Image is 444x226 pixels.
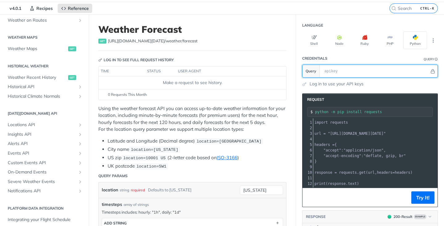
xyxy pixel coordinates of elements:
div: 3 [302,131,313,136]
span: { [314,143,337,147]
th: time [99,66,145,76]
svg: Search [391,6,396,11]
span: Weather Recent History [8,75,67,81]
span: "deflate, gzip, br" [364,154,406,158]
span: get [98,39,106,44]
span: = [332,143,335,147]
div: 11 [302,175,313,181]
p: Using the weather forecast API you can access up-to-date weather information for your location, i... [98,105,286,133]
span: Alerts API [8,141,76,147]
button: Ruby [353,32,376,49]
h2: Historical Weather [5,63,84,69]
div: required [131,185,145,194]
button: Try It! [411,191,434,204]
span: get [68,46,76,51]
span: location=[GEOGRAPHIC_DATA] [196,139,261,144]
span: Insights API [8,131,76,138]
button: Show subpages for Insights API [78,132,83,137]
a: Weather on RoutesShow subpages for Weather on Routes [5,16,84,25]
button: Show subpages for Historical Climate Normals [78,94,83,99]
li: US zip (2-letter code based on ) [108,154,286,161]
button: Show subpages for Historical API [78,84,83,89]
span: : , [314,148,386,152]
div: 9 [302,164,313,170]
a: Recipes [26,4,56,13]
a: ISO-3166 [217,155,237,160]
span: } [314,159,317,164]
button: Show subpages for Notifications API [78,189,83,194]
a: Custom Events APIShow subpages for Custom Events API [5,158,84,168]
span: text [348,181,357,186]
span: Example [414,214,426,219]
a: Notifications APIShow subpages for Notifications API [5,186,84,196]
div: Query [424,57,434,62]
span: 200 [388,215,391,219]
svg: More ellipsis [430,38,436,43]
a: Events APIShow subpages for Events API [5,149,84,158]
div: 4 [302,136,313,142]
button: Show subpages for Weather on Routes [78,18,83,23]
button: RESPONSE [306,214,326,220]
a: Locations APIShow subpages for Locations API [5,120,84,130]
span: 0 Requests This Month [108,92,147,97]
div: Log in to see full request history [98,57,174,63]
span: Recipes [36,6,53,11]
li: Latitude and Longitude (Decimal degree) [108,138,286,145]
th: status [145,66,176,76]
a: Integrating your Flight Schedule [5,215,84,224]
span: "accept" [323,148,341,152]
span: Locations API [8,122,76,128]
button: Show subpages for Locations API [78,122,83,127]
div: Defaults to [US_STATE] [148,185,191,194]
span: : [314,154,406,158]
div: 2 [302,125,313,131]
span: = [393,170,395,175]
span: Events API [8,150,76,156]
button: Show subpages for Alerts API [78,141,83,146]
span: v4.0.1 [6,4,25,13]
span: requests [330,120,348,125]
span: Weather Maps [8,46,67,52]
button: Hide [430,68,436,74]
button: Show subpages for Severe Weather Events [78,179,83,184]
span: headers [377,170,393,175]
span: Custom Events API [8,160,76,166]
span: headers [395,170,410,175]
div: QueryInformation [424,57,438,62]
svg: Key [98,58,102,62]
span: import [314,120,328,125]
a: Historical Climate NormalsShow subpages for Historical Climate Normals [5,92,84,101]
span: url [314,131,321,136]
span: Integrating your Flight Schedule [8,217,83,223]
button: Show subpages for On-Demand Events [78,170,83,175]
div: ADD string [104,221,127,225]
span: "[URL][DOMAIN_NAME][DATE]" [328,131,386,136]
span: Notifications API [8,188,76,194]
h2: Weather Maps [5,35,84,40]
button: More Languages [429,36,438,45]
span: "application/json" [343,148,384,152]
a: Alerts APIShow subpages for Alerts API [5,139,84,148]
span: location=SW1 [136,164,166,169]
li: City name [108,146,286,153]
button: Node [327,32,351,49]
span: Historical API [8,84,76,90]
span: headers [314,143,330,147]
button: Python [403,32,427,49]
span: location=[US_STATE] [131,147,178,152]
button: Copy to clipboard [306,193,314,202]
button: PHP [378,32,402,49]
label: location [102,185,118,194]
span: = [335,170,337,175]
div: 5 [302,142,313,147]
h2: Platform DATA integration [5,206,84,211]
li: UK postcode [108,163,286,170]
span: url [368,170,375,175]
div: 12 [302,181,313,186]
div: Language [302,23,323,28]
a: Severe Weather EventsShow subpages for Severe Weather Events [5,177,84,186]
span: response [314,170,332,175]
span: get [68,75,76,80]
span: "accept-encoding" [323,154,361,158]
span: Request [304,97,324,102]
